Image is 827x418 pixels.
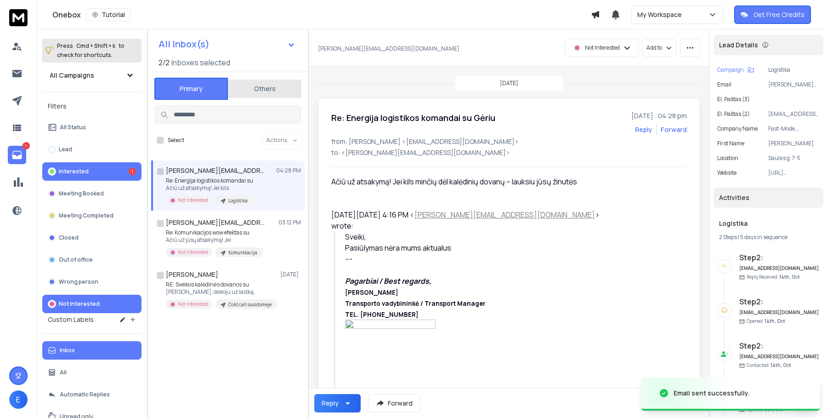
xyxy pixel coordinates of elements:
[60,369,67,376] p: All
[739,353,820,360] h6: [EMAIL_ADDRESS][DOMAIN_NAME]
[768,155,820,162] p: Saulės g. 7-5
[166,177,253,184] p: Re: Energija logistikos komandai su
[228,301,272,308] p: Cold call susidomeje
[60,124,86,131] p: All Status
[739,340,820,351] h6: Step 2 :
[345,276,431,286] strong: Pagarbiai / Best regards,
[739,309,820,316] h6: [EMAIL_ADDRESS][DOMAIN_NAME]
[719,233,737,241] span: 2 Steps
[414,210,595,220] a: [PERSON_NAME][EMAIL_ADDRESS][DOMAIN_NAME]
[59,146,72,153] p: Lead
[228,197,248,204] p: Logistika
[331,148,687,157] p: to: <[PERSON_NAME][EMAIL_ADDRESS][DOMAIN_NAME]>
[42,162,142,181] button: Interested1
[765,318,785,324] span: 14th, Oct
[345,231,600,242] div: Sveiki,
[228,249,257,256] p: Komunikacija
[717,66,744,74] p: Campaign
[717,66,754,74] button: Campaign
[717,81,731,88] p: Email
[719,219,818,228] h1: Logistika
[345,242,600,253] div: Pasiūlymas nėra mums aktualus
[168,137,184,144] label: Select
[276,167,301,174] p: 04:28 PM
[42,295,142,313] button: Not Interested
[714,188,823,208] div: Activities
[42,385,142,404] button: Automatic Replies
[23,142,30,149] p: 1
[59,278,98,286] p: Wrong person
[9,390,28,409] button: E
[345,299,486,308] strong: Transporto vadybininkė / Transport Manager
[314,394,361,412] button: Reply
[280,271,301,278] p: [DATE]
[59,168,89,175] p: Interested
[753,10,804,19] p: Get Free Credits
[59,190,104,197] p: Meeting Booked
[42,66,142,85] button: All Campaigns
[178,197,208,204] p: Not Interested
[646,44,662,52] p: Add to
[59,234,79,241] p: Closed
[768,169,820,177] p: [URL][DOMAIN_NAME]
[57,41,125,60] p: Press to check for shortcuts.
[159,57,170,68] span: 2 / 2
[747,362,791,369] p: Contacted
[739,296,820,307] h6: Step 2 :
[159,40,210,49] h1: All Inbox(s)
[717,110,750,118] p: El. paštas (2)
[331,209,600,231] div: [DATE][DATE] 4:16 PM < > wrote:
[166,236,263,244] p: Ačiū už jūsų atsakymą! Jei
[129,168,136,175] div: 1
[166,184,253,192] p: Ačiū už atsakymą! Jei kils
[59,212,113,219] p: Meeting Completed
[42,229,142,247] button: Closed
[166,229,263,236] p: Re: Komunikacijos wow efektas su
[719,40,758,50] p: Lead Details
[8,146,26,164] a: 1
[768,110,820,118] p: [EMAIL_ADDRESS][DOMAIN_NAME]
[42,100,142,113] h3: Filters
[59,300,100,308] p: Not Interested
[740,233,787,241] span: 5 days in sequence
[42,184,142,203] button: Meeting Booked
[734,6,811,24] button: Get Free Credits
[717,96,750,103] p: El. paštas (3)
[42,206,142,225] button: Meeting Completed
[166,218,267,227] h1: [PERSON_NAME][EMAIL_ADDRESS][DOMAIN_NAME]
[60,347,75,354] p: Inbox
[637,10,685,19] p: My Workspace
[500,80,518,87] p: [DATE]
[345,320,436,378] img: cid%3Aefd731d3a9ae64992fe25da542e698f4@fast-mode.lt
[345,288,398,297] strong: [PERSON_NAME]
[171,57,230,68] h3: Inboxes selected
[739,265,820,272] h6: [EMAIL_ADDRESS][DOMAIN_NAME]
[719,234,818,241] div: |
[228,79,301,99] button: Others
[585,44,620,52] p: Not Interested
[178,249,208,256] p: Not Interested
[42,273,142,291] button: Wrong person
[331,111,495,124] h1: Re: Energija logistikos komandai su Gėriu
[154,78,228,100] button: Primary
[631,111,687,120] p: [DATE] : 04:28 pm
[747,318,785,325] p: Opened
[42,140,142,159] button: Lead
[178,301,208,308] p: Not Interested
[42,341,142,360] button: Inbox
[768,125,820,132] p: Fast-Mode, [GEOGRAPHIC_DATA]
[331,176,600,187] div: Ačiū už atsakymą! Jei kils minčių dėl kalėdinių dovanų – lauksiu jūsų žinutės
[674,389,750,398] div: Email sent successfully.
[768,140,820,147] p: [PERSON_NAME]
[322,399,339,408] div: Reply
[739,252,820,263] h6: Step 2 :
[368,394,420,412] button: Forward
[717,169,736,177] p: website
[318,45,459,52] p: [PERSON_NAME][EMAIL_ADDRESS][DOMAIN_NAME]
[278,219,301,226] p: 03:12 PM
[770,362,791,368] span: 14th, Oct
[42,251,142,269] button: Out of office
[75,40,117,51] span: Cmd + Shift + k
[166,288,276,296] p: [PERSON_NAME], dėkoju už laišką,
